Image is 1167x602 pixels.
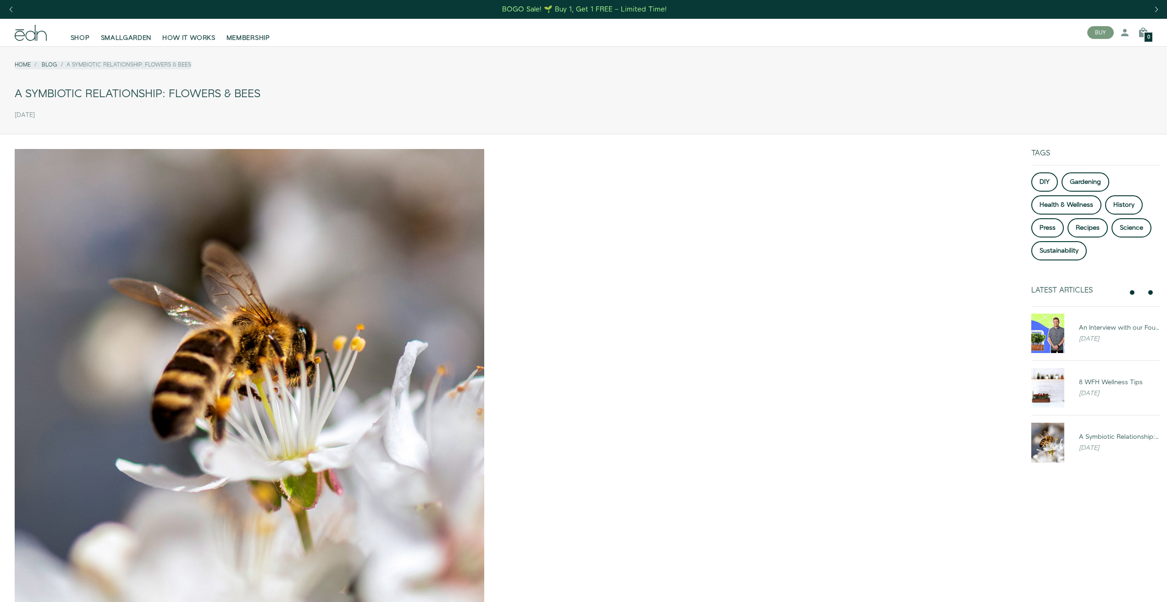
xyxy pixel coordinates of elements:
a: Home [15,61,31,69]
span: SMALLGARDEN [101,33,152,43]
div: A Symbiotic Relationship: Flowers & Bees [15,84,1152,105]
span: MEMBERSHIP [227,33,270,43]
button: previous [1127,287,1138,298]
a: DIY [1031,172,1058,192]
div: An Interview with our Founder, [PERSON_NAME]: The Efficient Grower [1079,323,1160,332]
a: 8 WFH Wellness Tips 8 WFH Wellness Tips [DATE] [1024,368,1167,408]
a: MEMBERSHIP [221,22,276,43]
a: SHOP [65,22,95,43]
nav: breadcrumbs [15,61,191,69]
em: [DATE] [1079,443,1099,453]
button: next [1145,287,1156,298]
a: HOW IT WORKS [157,22,221,43]
div: BOGO Sale! 🌱 Buy 1, Get 1 FREE – Limited Time! [502,5,667,14]
div: A Symbiotic Relationship: Flowers & Bees [1079,432,1160,442]
a: An Interview with our Founder, Ryan Woltz: The Efficient Grower An Interview with our Founder, [P... [1024,314,1167,353]
span: 0 [1147,35,1150,40]
a: Gardening [1062,172,1109,192]
img: A Symbiotic Relationship: Flowers & Bees [1031,423,1064,462]
a: Press [1031,218,1064,237]
a: BOGO Sale! 🌱 Buy 1, Get 1 FREE – Limited Time! [501,2,668,17]
em: [DATE] [1079,389,1099,398]
div: 8 WFH Wellness Tips [1079,378,1160,387]
span: HOW IT WORKS [162,33,215,43]
img: 8 WFH Wellness Tips [1031,368,1064,408]
a: A Symbiotic Relationship: Flowers & Bees A Symbiotic Relationship: Flowers & Bees [DATE] [1024,423,1167,462]
em: [DATE] [1079,334,1099,343]
a: Sustainability [1031,241,1087,260]
iframe: Opens a widget where you can find more information [1096,574,1158,597]
span: SHOP [71,33,90,43]
a: Health & Wellness [1031,195,1101,215]
time: [DATE] [15,111,35,119]
a: History [1105,195,1143,215]
div: Tags [1031,149,1160,165]
button: BUY [1087,26,1114,39]
img: An Interview with our Founder, Ryan Woltz: The Efficient Grower [1031,314,1064,353]
div: Latest Articles [1031,286,1123,295]
a: Recipes [1067,218,1108,237]
a: SMALLGARDEN [95,22,157,43]
li: A Symbiotic Relationship: Flowers & Bees [57,61,191,69]
a: Blog [42,61,57,69]
a: Science [1112,218,1151,237]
